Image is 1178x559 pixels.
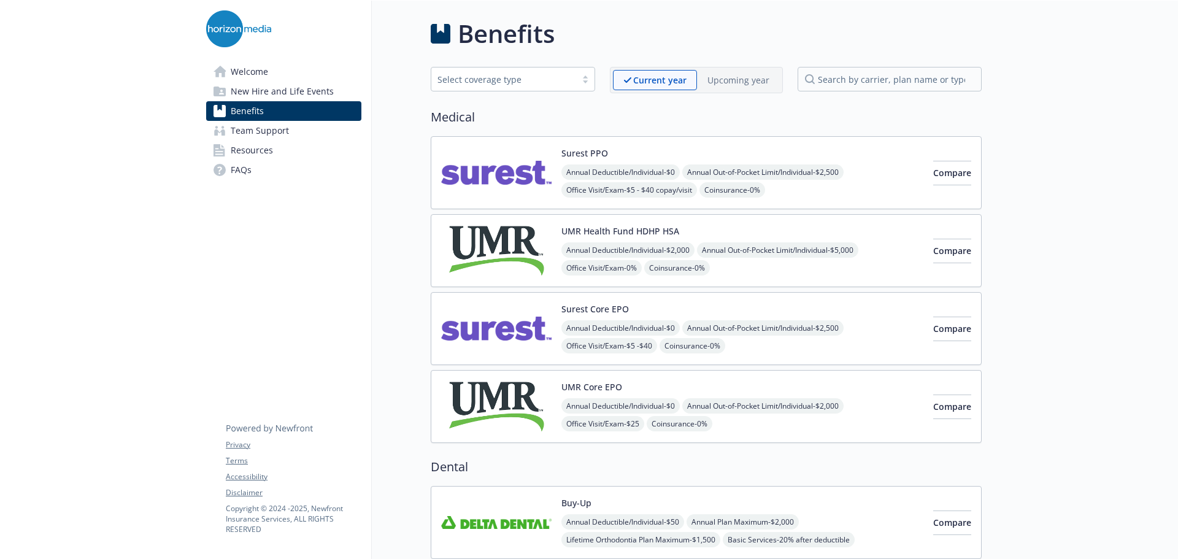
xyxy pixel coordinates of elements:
div: Select coverage type [437,73,570,86]
button: Surest PPO [561,147,608,160]
span: Office Visit/Exam - $5 -$40 [561,338,657,353]
p: Copyright © 2024 - 2025 , Newfront Insurance Services, ALL RIGHTS RESERVED [226,503,361,534]
button: Surest Core EPO [561,303,629,315]
span: Annual Deductible/Individual - $0 [561,398,680,414]
button: Compare [933,317,971,341]
span: Annual Deductible/Individual - $2,000 [561,242,695,258]
a: Terms [226,455,361,466]
a: Benefits [206,101,361,121]
span: Compare [933,401,971,412]
button: UMR Health Fund HDHP HSA [561,225,679,237]
span: New Hire and Life Events [231,82,334,101]
img: UMR carrier logo [441,380,552,433]
span: Compare [933,245,971,256]
span: Annual Deductible/Individual - $0 [561,320,680,336]
span: Compare [933,323,971,334]
span: Basic Services - 20% after deductible [723,532,855,547]
span: Coinsurance - 0% [699,182,765,198]
img: Delta Dental Insurance Company carrier logo [441,496,552,549]
span: FAQs [231,160,252,180]
span: Annual Out-of-Pocket Limit/Individual - $5,000 [697,242,858,258]
a: Team Support [206,121,361,141]
span: Coinsurance - 0% [660,338,725,353]
button: Compare [933,161,971,185]
button: Compare [933,239,971,263]
button: Compare [933,395,971,419]
p: Upcoming year [707,74,769,87]
span: Annual Deductible/Individual - $50 [561,514,684,530]
img: Surest carrier logo [441,147,552,199]
img: UMR carrier logo [441,225,552,277]
span: Compare [933,517,971,528]
a: FAQs [206,160,361,180]
span: Office Visit/Exam - $25 [561,416,644,431]
span: Annual Out-of-Pocket Limit/Individual - $2,000 [682,398,844,414]
span: Team Support [231,121,289,141]
span: Office Visit/Exam - $5 - $40 copay/visit [561,182,697,198]
button: UMR Core EPO [561,380,622,393]
span: Annual Out-of-Pocket Limit/Individual - $2,500 [682,164,844,180]
span: Office Visit/Exam - 0% [561,260,642,276]
span: Annual Out-of-Pocket Limit/Individual - $2,500 [682,320,844,336]
h1: Benefits [458,15,555,52]
span: Coinsurance - 0% [647,416,712,431]
input: search by carrier, plan name or type [798,67,982,91]
span: Welcome [231,62,268,82]
p: Current year [633,74,687,87]
a: Welcome [206,62,361,82]
h2: Medical [431,108,982,126]
a: Privacy [226,439,361,450]
img: Surest carrier logo [441,303,552,355]
a: Disclaimer [226,487,361,498]
button: Compare [933,511,971,535]
a: Accessibility [226,471,361,482]
span: Benefits [231,101,264,121]
span: Coinsurance - 0% [644,260,710,276]
span: Compare [933,167,971,179]
a: New Hire and Life Events [206,82,361,101]
a: Resources [206,141,361,160]
span: Lifetime Orthodontia Plan Maximum - $1,500 [561,532,720,547]
button: Buy-Up [561,496,591,509]
span: Resources [231,141,273,160]
h2: Dental [431,458,982,476]
span: Annual Deductible/Individual - $0 [561,164,680,180]
span: Annual Plan Maximum - $2,000 [687,514,799,530]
